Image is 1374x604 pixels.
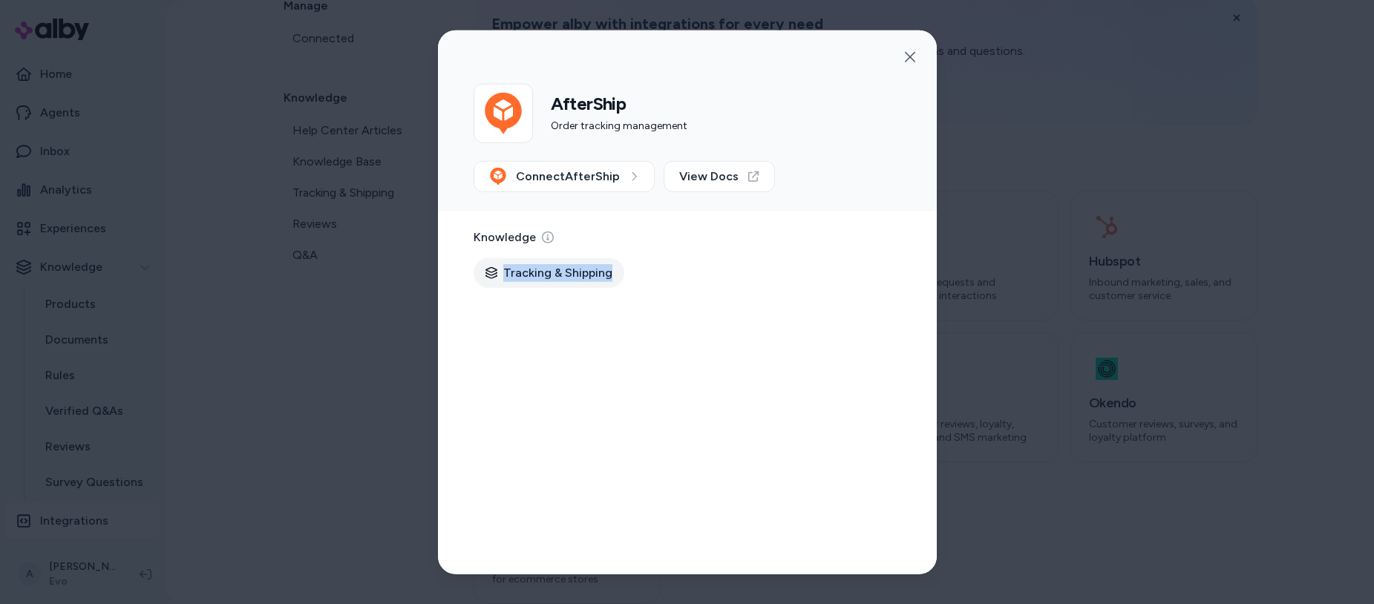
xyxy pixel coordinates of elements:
[474,229,554,246] p: Knowledge
[679,168,739,186] span: View Docs
[551,117,687,134] p: Order tracking management
[551,92,687,114] h2: AfterShip
[664,161,775,192] a: View Docs
[516,168,620,186] span: Connect AfterShip
[474,161,655,192] button: ConnectAfterShip
[503,264,612,282] span: Tracking & Shipping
